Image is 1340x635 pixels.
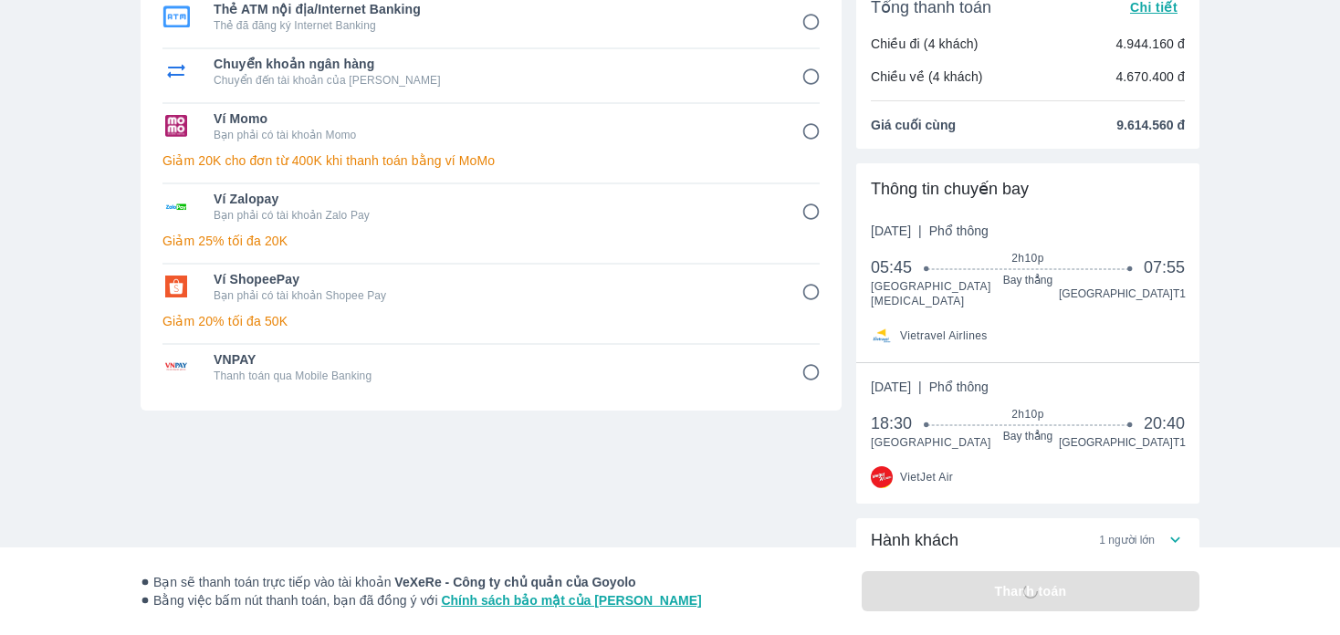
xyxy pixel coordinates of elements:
span: | [918,224,922,238]
span: Hành khách [871,529,958,551]
span: Ví Zalopay [214,190,776,208]
span: [DATE] [871,378,989,396]
span: Bay thẳng [927,273,1129,287]
span: 9.614.560 đ [1116,116,1185,134]
span: Chuyển khoản ngân hàng [214,55,776,73]
span: Bạn sẽ thanh toán trực tiếp vào tài khoản [141,573,702,591]
p: 4.670.400 đ [1115,68,1185,86]
span: Ví Momo [214,109,776,128]
img: Ví ShopeePay [162,276,190,297]
span: Vietravel Airlines [900,328,988,343]
span: Bằng việc bấm nút thanh toán, bạn đã đồng ý với [141,591,702,609]
p: Bạn phải có tài khoản Momo [214,128,776,142]
span: [GEOGRAPHIC_DATA] T1 [1059,286,1185,301]
div: Thông tin chuyến bay [871,178,1185,200]
span: [DATE] [871,222,989,240]
div: Ví ShopeePayVí ShopeePayBạn phải có tài khoản Shopee Pay [162,265,820,308]
img: Thẻ ATM nội địa/Internet Banking [162,5,190,27]
img: Ví Zalopay [162,195,190,217]
span: Ví ShopeePay [214,270,776,288]
p: Thẻ đã đăng ký Internet Banking [214,18,776,33]
span: Phổ thông [929,224,989,238]
span: 07:55 [1144,256,1185,278]
span: 2h10p [927,407,1129,422]
span: Giá cuối cùng [871,116,956,134]
img: VNPAY [162,356,190,378]
span: Phổ thông [929,380,989,394]
img: Chuyển khoản ngân hàng [162,60,190,82]
span: 1 người lớn [1099,533,1155,547]
div: Chuyển khoản ngân hàngChuyển khoản ngân hàngChuyển đến tài khoản của [PERSON_NAME] [162,49,820,93]
div: Ví ZalopayVí ZalopayBạn phải có tài khoản Zalo Pay [162,184,820,228]
p: Giảm 25% tối đa 20K [162,232,820,250]
p: Chiều về (4 khách) [871,68,983,86]
span: | [918,380,922,394]
div: Hành khách1 người lớn [856,518,1199,562]
div: Ví MomoVí MomoBạn phải có tài khoản Momo [162,104,820,148]
span: VNPAY [214,350,776,369]
p: Bạn phải có tài khoản Zalo Pay [214,208,776,223]
p: Giảm 20% tối đa 50K [162,312,820,330]
span: [GEOGRAPHIC_DATA] T1 [1059,435,1185,450]
span: 20:40 [1144,412,1185,434]
strong: VeXeRe - Công ty chủ quản của Goyolo [394,575,635,589]
p: Giảm 20K cho đơn từ 400K khi thanh toán bằng ví MoMo [162,151,820,170]
span: Bay thẳng [927,429,1129,443]
span: 05:45 [871,256,927,278]
div: VNPAYVNPAYThanh toán qua Mobile Banking [162,345,820,389]
p: Bạn phải có tài khoản Shopee Pay [214,288,776,303]
span: 2h10p [927,251,1129,265]
img: Ví Momo [162,115,190,137]
a: Chính sách bảo mật của [PERSON_NAME] [441,593,701,608]
span: 18:30 [871,412,927,434]
p: Thanh toán qua Mobile Banking [214,369,776,383]
p: 4.944.160 đ [1115,35,1185,53]
p: Chuyển đến tài khoản của [PERSON_NAME] [214,73,776,88]
p: Chiều đi (4 khách) [871,35,979,53]
span: VietJet Air [900,470,953,484]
